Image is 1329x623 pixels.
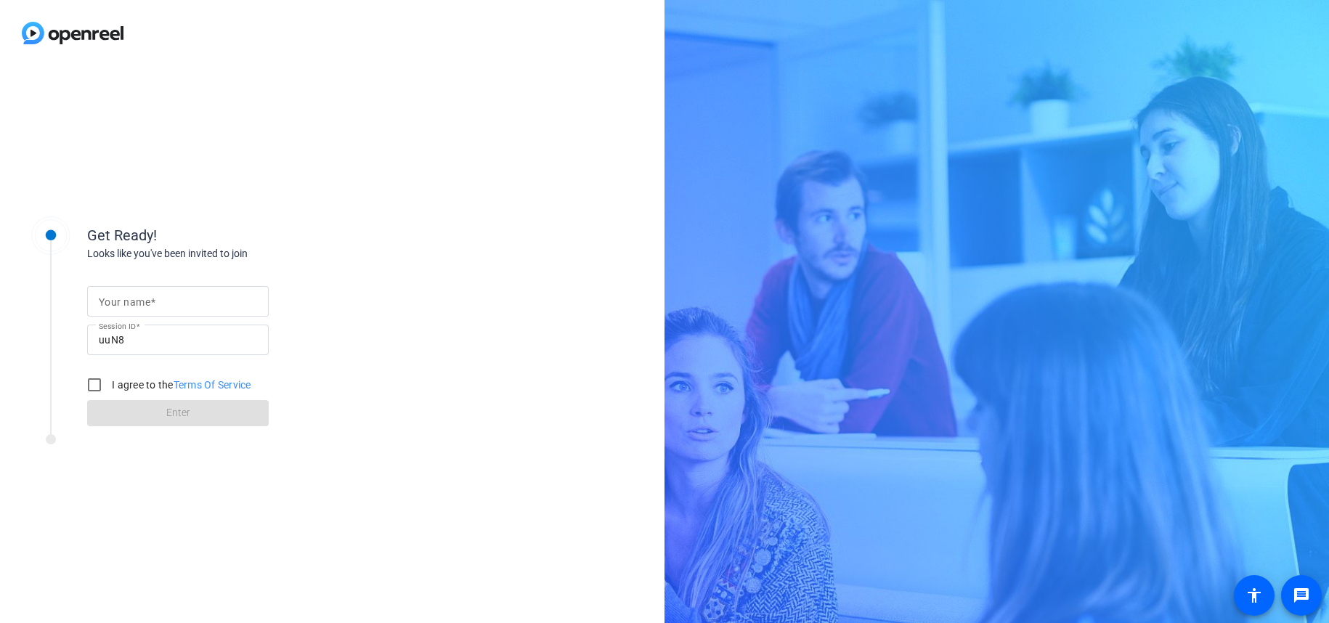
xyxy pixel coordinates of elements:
[87,246,378,261] div: Looks like you've been invited to join
[99,322,136,330] mat-label: Session ID
[87,224,378,246] div: Get Ready!
[174,379,251,391] a: Terms Of Service
[99,296,150,308] mat-label: Your name
[109,378,251,392] label: I agree to the
[1245,587,1263,604] mat-icon: accessibility
[1293,587,1310,604] mat-icon: message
